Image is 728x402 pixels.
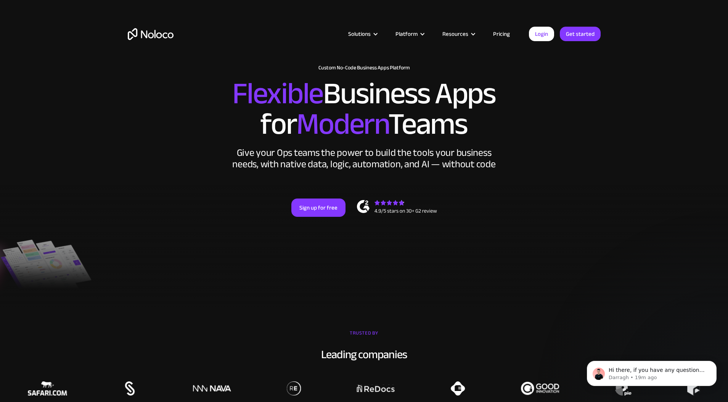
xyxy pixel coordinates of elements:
[128,28,174,40] a: home
[339,29,386,39] div: Solutions
[433,29,484,39] div: Resources
[348,29,371,39] div: Solutions
[128,78,601,139] h2: Business Apps for Teams
[484,29,519,39] a: Pricing
[291,199,346,217] a: Sign up for free
[442,29,468,39] div: Resources
[529,27,554,41] a: Login
[231,147,498,170] div: Give your Ops teams the power to build the tools your business needs, with native data, logic, au...
[575,345,728,398] iframe: Intercom notifications message
[395,29,418,39] div: Platform
[560,27,601,41] a: Get started
[386,29,433,39] div: Platform
[296,96,388,152] span: Modern
[232,65,323,122] span: Flexible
